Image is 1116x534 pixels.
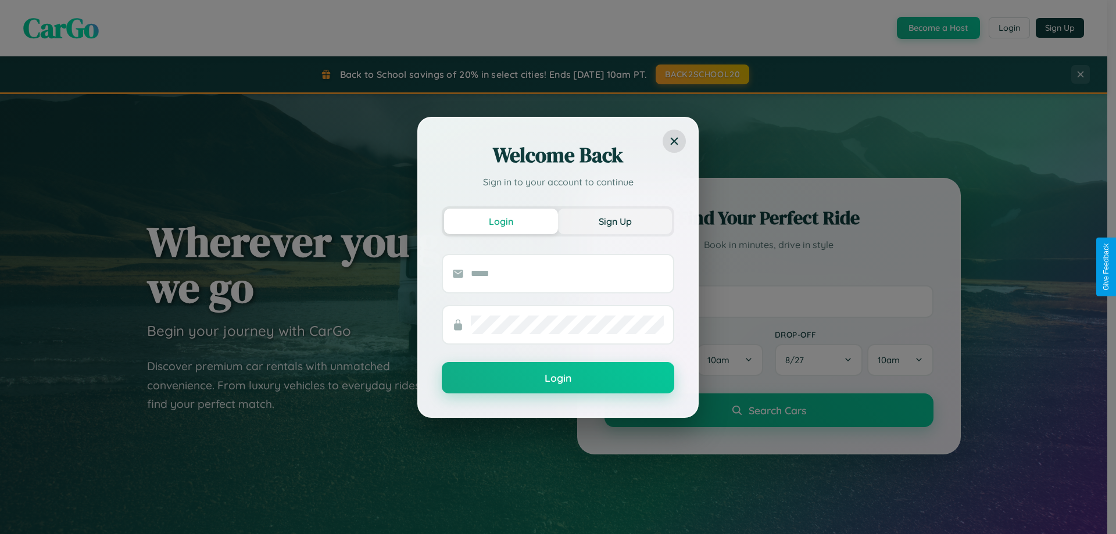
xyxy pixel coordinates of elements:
[442,141,674,169] h2: Welcome Back
[444,209,558,234] button: Login
[558,209,672,234] button: Sign Up
[442,175,674,189] p: Sign in to your account to continue
[442,362,674,393] button: Login
[1102,243,1110,291] div: Give Feedback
